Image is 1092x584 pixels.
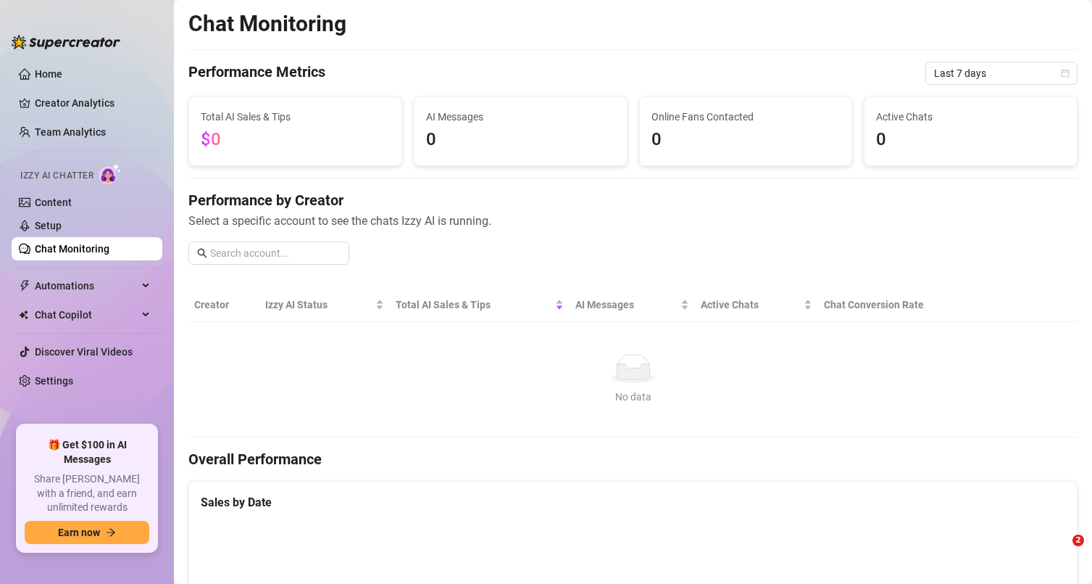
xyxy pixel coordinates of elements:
[35,346,133,358] a: Discover Viral Videos
[19,280,30,292] span: thunderbolt
[25,521,149,544] button: Earn nowarrow-right
[390,288,570,322] th: Total AI Sales & Tips
[876,109,1065,125] span: Active Chats
[35,375,73,387] a: Settings
[58,527,100,538] span: Earn now
[35,91,151,115] a: Creator Analytics
[695,288,819,322] th: Active Chats
[934,62,1069,84] span: Last 7 days
[651,126,841,154] span: 0
[188,10,346,38] h2: Chat Monitoring
[12,35,120,49] img: logo-BBDzfeDw.svg
[201,493,1065,511] div: Sales by Date
[20,169,93,183] span: Izzy AI Chatter
[259,288,390,322] th: Izzy AI Status
[396,297,553,313] span: Total AI Sales & Tips
[651,109,841,125] span: Online Fans Contacted
[818,288,988,322] th: Chat Conversion Rate
[188,212,1078,230] span: Select a specific account to see the chats Izzy AI is running.
[25,472,149,515] span: Share [PERSON_NAME] with a friend, and earn unlimited rewards
[1061,69,1070,78] span: calendar
[210,245,341,261] input: Search account...
[35,197,72,208] a: Content
[106,527,116,538] span: arrow-right
[99,163,122,184] img: AI Chatter
[1043,535,1078,569] iframe: Intercom live chat
[19,310,28,320] img: Chat Copilot
[426,126,615,154] span: 0
[35,303,138,326] span: Chat Copilot
[570,288,694,322] th: AI Messages
[876,126,1065,154] span: 0
[35,68,62,80] a: Home
[575,297,677,313] span: AI Messages
[701,297,801,313] span: Active Chats
[426,109,615,125] span: AI Messages
[35,126,106,138] a: Team Analytics
[35,243,109,255] a: Chat Monitoring
[200,389,1066,405] div: No data
[35,220,62,231] a: Setup
[25,438,149,466] span: 🎁 Get $100 in AI Messages
[188,288,259,322] th: Creator
[197,248,207,258] span: search
[35,274,138,297] span: Automations
[201,129,221,149] span: $0
[188,449,1078,469] h4: Overall Performance
[265,297,372,313] span: Izzy AI Status
[188,190,1078,210] h4: Performance by Creator
[1072,535,1084,546] span: 2
[188,62,325,85] h4: Performance Metrics
[201,109,390,125] span: Total AI Sales & Tips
